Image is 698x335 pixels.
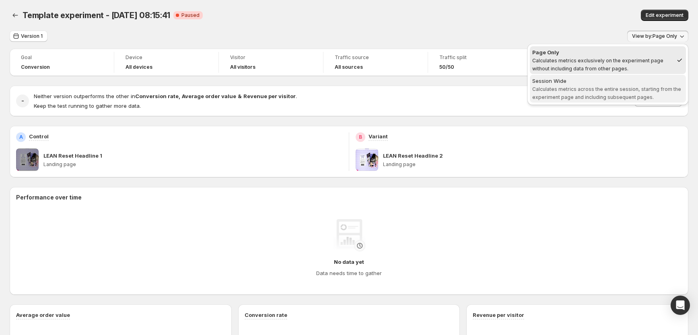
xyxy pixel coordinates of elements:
[230,64,255,70] h4: All visitors
[316,269,382,277] h4: Data needs time to gather
[532,48,673,56] div: Page Only
[439,64,454,70] span: 50/50
[335,53,416,71] a: Traffic sourceAll sources
[439,54,521,61] span: Traffic split
[333,219,365,251] img: No data yet
[29,132,49,140] p: Control
[126,64,152,70] h4: All devices
[473,311,524,319] h3: Revenue per visitor
[21,33,43,39] span: Version 1
[532,58,663,72] span: Calculates metrics exclusively on the experiment page without including data from other pages.
[230,53,312,71] a: VisitorAll visitors
[19,134,23,140] h2: A
[627,31,688,42] button: View by:Page Only
[532,86,681,100] span: Calculates metrics across the entire session, starting from the experiment page and including sub...
[369,132,388,140] p: Variant
[16,311,70,319] h3: Average order value
[10,10,21,21] button: Back
[21,53,103,71] a: GoalConversion
[641,10,688,21] button: Edit experiment
[182,93,236,99] strong: Average order value
[23,10,170,20] span: Template experiment - [DATE] 08:15:41
[646,12,684,18] span: Edit experiment
[356,148,378,171] img: LEAN Reset Headline 2
[532,77,684,85] div: Session Wide
[238,93,242,99] strong: &
[181,12,200,18] span: Paused
[21,97,24,105] h2: -
[359,134,362,140] h2: B
[230,54,312,61] span: Visitor
[335,54,416,61] span: Traffic source
[126,54,207,61] span: Device
[10,31,47,42] button: Version 1
[43,161,342,168] p: Landing page
[243,93,296,99] strong: Revenue per visitor
[335,64,363,70] h4: All sources
[383,161,682,168] p: Landing page
[245,311,287,319] h3: Conversion rate
[34,103,141,109] span: Keep the test running to gather more data.
[16,193,682,201] h2: Performance over time
[334,258,364,266] h4: No data yet
[439,53,521,71] a: Traffic split50/50
[16,148,39,171] img: LEAN Reset Headline 1
[383,152,443,160] p: LEAN Reset Headline 2
[632,33,677,39] span: View by: Page Only
[671,296,690,315] div: Open Intercom Messenger
[135,93,179,99] strong: Conversion rate
[21,54,103,61] span: Goal
[179,93,180,99] strong: ,
[43,152,102,160] p: LEAN Reset Headline 1
[21,64,50,70] span: Conversion
[34,93,297,99] span: Neither version outperforms the other in .
[126,53,207,71] a: DeviceAll devices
